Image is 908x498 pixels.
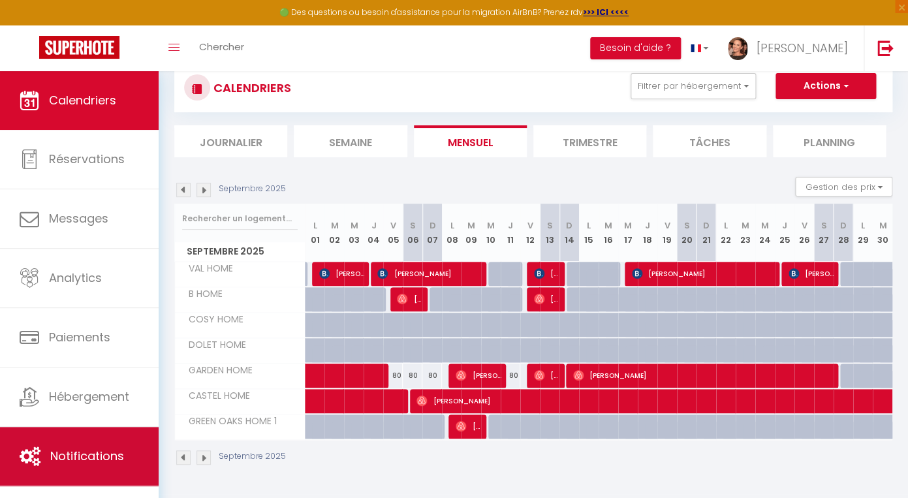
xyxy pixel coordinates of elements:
abbr: J [508,219,513,232]
abbr: M [879,219,886,232]
th: 13 [540,204,559,262]
span: Septembre 2025 [175,242,305,261]
abbr: L [450,219,454,232]
abbr: S [683,219,689,232]
th: 21 [697,204,716,262]
li: Trimestre [533,125,646,157]
span: B HOME [177,287,226,302]
img: ... [728,37,747,60]
abbr: L [861,219,865,232]
th: 11 [501,204,520,262]
h3: CALENDRIERS [210,73,291,102]
th: 24 [755,204,775,262]
abbr: L [313,219,317,232]
abbr: D [840,219,847,232]
p: Septembre 2025 [219,450,286,463]
abbr: V [664,219,670,232]
th: 15 [579,204,599,262]
abbr: S [821,219,826,232]
th: 28 [834,204,853,262]
span: Calendriers [49,92,116,108]
span: GARDEN HOME [177,364,256,378]
li: Journalier [174,125,287,157]
abbr: M [604,219,612,232]
button: Filtrer par hébergement [631,73,756,99]
abbr: S [410,219,416,232]
span: [PERSON_NAME] [632,261,775,286]
th: 03 [344,204,364,262]
span: [PERSON_NAME] [534,363,560,388]
li: Tâches [653,125,766,157]
span: DOLET HOME [177,338,249,352]
th: 17 [618,204,638,262]
span: COSY HOME [177,313,247,327]
span: Chercher [199,40,244,54]
abbr: V [527,219,533,232]
span: Notifications [50,448,124,464]
span: [PERSON_NAME] [573,363,834,388]
th: 16 [599,204,618,262]
abbr: J [371,219,376,232]
abbr: D [703,219,710,232]
span: Paiements [49,329,110,345]
th: 14 [559,204,579,262]
a: ... [PERSON_NAME] [718,25,864,71]
span: CASTEL HOME [177,389,253,403]
abbr: J [782,219,787,232]
th: 04 [364,204,383,262]
a: >>> ICI <<<< [583,7,629,18]
th: 18 [638,204,657,262]
abbr: M [624,219,632,232]
span: [PERSON_NAME] [789,261,834,286]
th: 23 [736,204,755,262]
span: [PERSON_NAME] [377,261,482,286]
th: 12 [520,204,540,262]
th: 20 [677,204,697,262]
abbr: M [742,219,749,232]
button: Besoin d'aide ? [590,37,681,59]
span: Hébergement [49,388,129,405]
abbr: V [801,219,807,232]
span: [PERSON_NAME] [756,40,847,56]
abbr: M [487,219,495,232]
abbr: M [467,219,475,232]
p: Septembre 2025 [219,183,286,195]
abbr: D [429,219,435,232]
th: 02 [324,204,344,262]
img: logout [877,40,894,56]
th: 25 [775,204,794,262]
abbr: J [645,219,650,232]
th: 19 [657,204,677,262]
th: 29 [853,204,873,262]
span: [PERSON_NAME] [534,287,560,311]
th: 09 [462,204,481,262]
th: 01 [305,204,325,262]
input: Rechercher un logement... [182,207,298,230]
span: GREEN OAKS HOME 1 [177,414,280,429]
th: 27 [814,204,834,262]
abbr: S [547,219,553,232]
abbr: L [724,219,728,232]
th: 08 [442,204,462,262]
span: [PERSON_NAME] [319,261,365,286]
abbr: L [587,219,591,232]
th: 06 [403,204,422,262]
abbr: M [350,219,358,232]
a: Chercher [189,25,254,71]
span: VAL HOME [177,262,236,276]
button: Actions [775,73,876,99]
abbr: M [761,219,769,232]
span: [PERSON_NAME] [534,261,560,286]
abbr: M [330,219,338,232]
li: Semaine [294,125,407,157]
span: Réservations [49,151,125,167]
th: 30 [873,204,892,262]
th: 10 [481,204,501,262]
span: [PERSON_NAME] [397,287,423,311]
th: 26 [794,204,814,262]
li: Planning [773,125,886,157]
span: Analytics [49,270,102,286]
div: 80 [501,364,520,388]
span: Messages [49,210,108,226]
